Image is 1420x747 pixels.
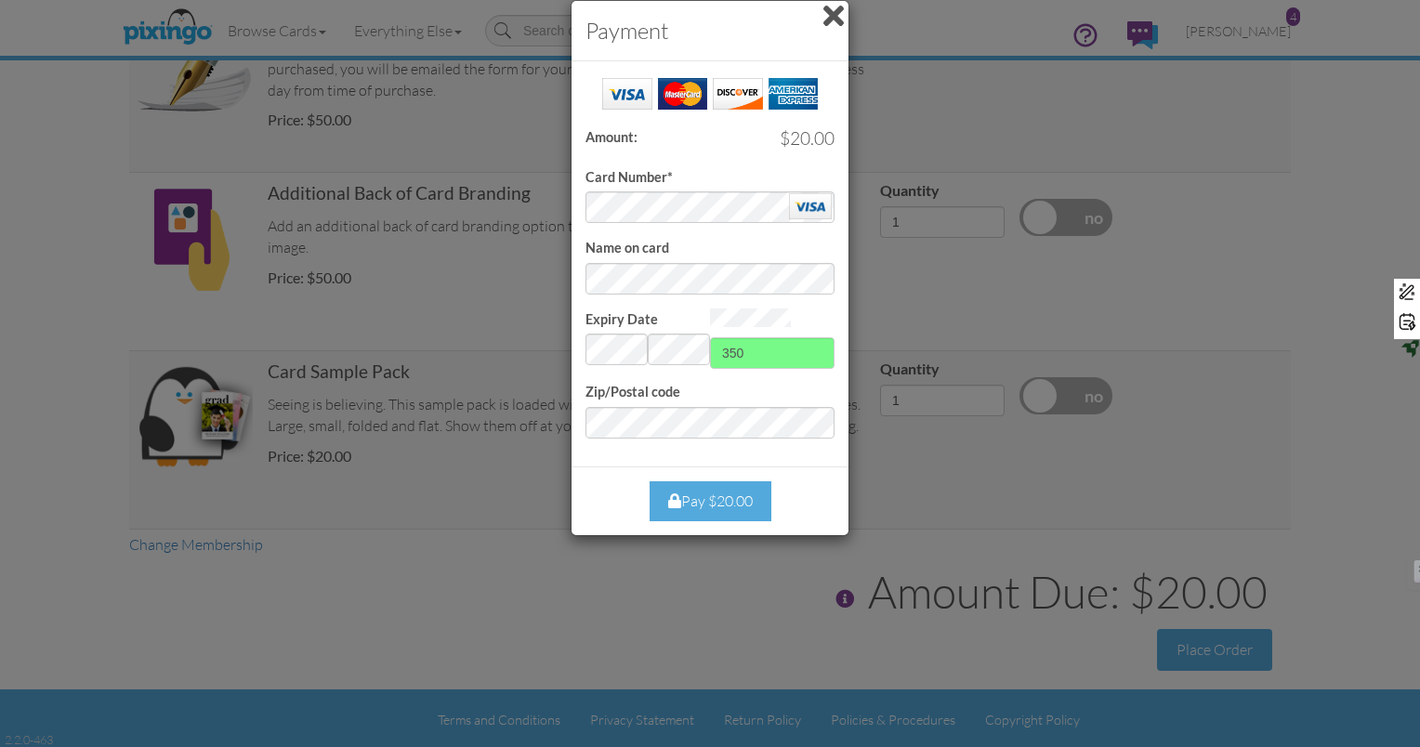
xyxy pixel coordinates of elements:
label: Card Number* [585,168,673,188]
label: Expiry Date [585,310,658,330]
h3: Payment [585,15,835,46]
div: Pay $20.00 [650,481,771,521]
label: Zip/Postal code [585,383,680,402]
img: visa.png [789,193,832,219]
label: Name on card [585,239,669,258]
